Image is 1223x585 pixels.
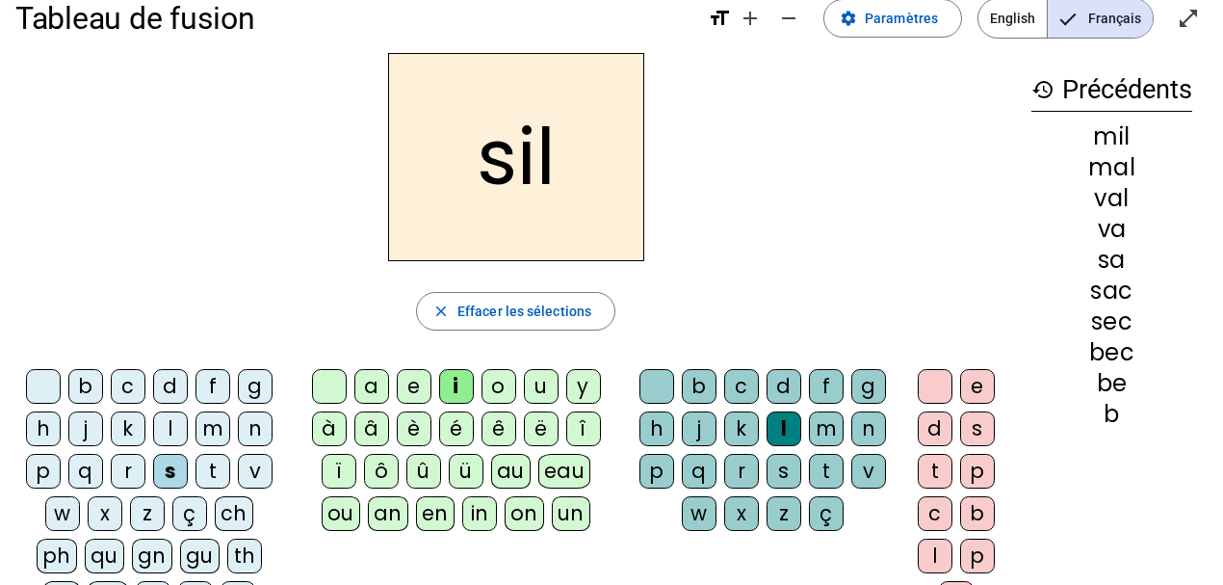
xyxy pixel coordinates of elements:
div: h [26,412,61,446]
div: û [406,454,441,489]
div: n [851,412,886,446]
div: sa [1031,249,1192,272]
div: f [195,369,230,404]
div: qu [85,539,124,573]
div: g [238,369,273,404]
div: ch [215,496,253,531]
div: c [724,369,759,404]
div: u [524,369,559,404]
div: s [960,412,995,446]
mat-icon: settings [840,10,857,27]
div: b [1031,403,1192,426]
div: m [195,412,230,446]
div: va [1031,218,1192,241]
div: l [767,412,801,446]
div: s [767,454,801,489]
div: en [416,496,455,531]
div: au [491,454,531,489]
div: b [68,369,103,404]
div: b [960,496,995,531]
div: â [354,412,389,446]
div: t [918,454,952,489]
div: o [481,369,516,404]
mat-icon: history [1031,78,1054,101]
div: gn [132,539,172,573]
div: j [682,412,716,446]
div: bec [1031,341,1192,364]
div: in [462,496,497,531]
div: q [682,454,716,489]
div: un [552,496,590,531]
div: eau [538,454,591,489]
div: è [397,412,431,446]
div: on [505,496,544,531]
div: p [639,454,674,489]
div: î [566,412,601,446]
div: é [439,412,474,446]
div: x [724,496,759,531]
div: n [238,412,273,446]
div: v [238,454,273,489]
div: an [368,496,408,531]
div: d [153,369,188,404]
mat-icon: add [739,7,762,30]
div: sac [1031,279,1192,303]
div: sec [1031,310,1192,333]
div: i [439,369,474,404]
div: g [851,369,886,404]
div: ç [172,496,207,531]
mat-icon: format_size [708,7,731,30]
div: p [960,539,995,573]
div: a [354,369,389,404]
div: d [767,369,801,404]
div: c [918,496,952,531]
h2: sil [388,53,644,261]
div: be [1031,372,1192,395]
div: f [809,369,844,404]
mat-icon: open_in_full [1177,7,1200,30]
div: x [88,496,122,531]
div: ê [481,412,516,446]
div: j [68,412,103,446]
div: p [960,454,995,489]
div: à [312,412,347,446]
div: h [639,412,674,446]
div: m [809,412,844,446]
div: w [682,496,716,531]
div: mal [1031,156,1192,179]
span: Effacer les sélections [457,300,591,323]
div: val [1031,187,1192,210]
div: t [809,454,844,489]
span: Paramètres [865,7,938,30]
div: k [724,412,759,446]
mat-icon: remove [777,7,800,30]
div: d [918,412,952,446]
div: w [45,496,80,531]
mat-icon: close [432,303,450,320]
div: ph [37,539,77,573]
div: p [26,454,61,489]
div: v [851,454,886,489]
div: gu [180,539,220,573]
div: e [397,369,431,404]
div: ë [524,412,559,446]
div: z [130,496,165,531]
div: ô [364,454,399,489]
div: y [566,369,601,404]
div: ç [809,496,844,531]
div: e [960,369,995,404]
div: t [195,454,230,489]
div: l [918,539,952,573]
div: k [111,412,145,446]
button: Effacer les sélections [416,292,615,331]
div: r [111,454,145,489]
div: l [153,412,188,446]
div: mil [1031,125,1192,148]
div: b [682,369,716,404]
div: ü [449,454,483,489]
div: q [68,454,103,489]
div: ou [322,496,360,531]
h3: Précédents [1031,68,1192,112]
div: z [767,496,801,531]
div: r [724,454,759,489]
